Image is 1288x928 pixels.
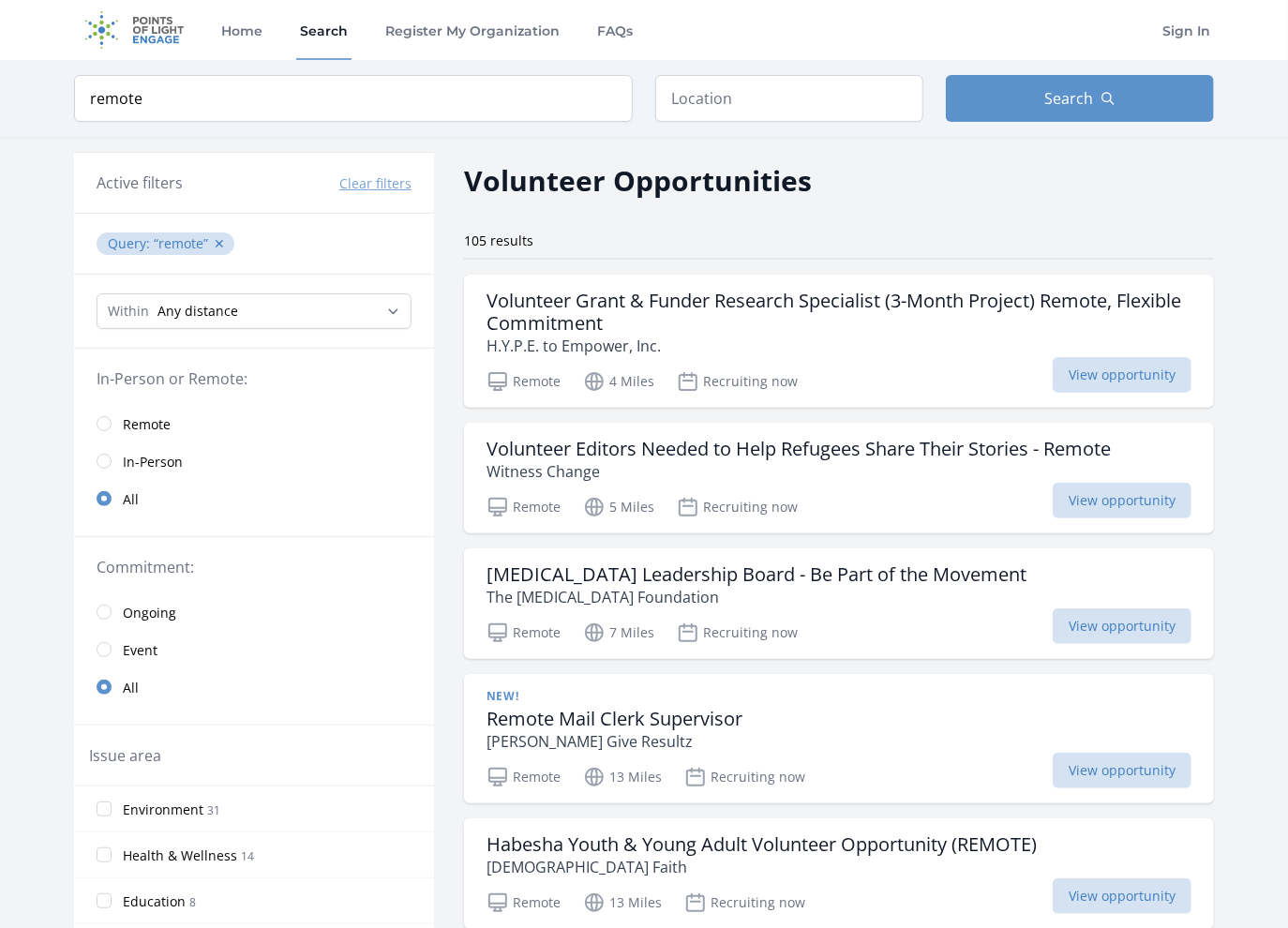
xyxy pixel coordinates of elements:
a: New! Remote Mail Clerk Supervisor [PERSON_NAME] Give Resultz Remote 13 Miles Recruiting now View ... [464,674,1214,803]
p: H.Y.P.E. to Empower, Inc. [487,335,1191,357]
p: Recruiting now [684,891,805,914]
span: 14 [241,848,254,864]
span: Event [123,641,157,660]
span: Education [123,892,186,911]
p: Recruiting now [677,370,798,393]
h3: Active filters [97,172,183,194]
span: All [123,490,139,509]
span: Environment [123,801,203,819]
legend: Commitment: [97,556,412,578]
q: remote [154,234,208,252]
input: Health & Wellness 14 [97,847,112,862]
span: View opportunity [1053,753,1191,788]
button: Search [946,75,1214,122]
span: 31 [207,802,220,818]
span: View opportunity [1053,483,1191,518]
span: 105 results [464,232,533,249]
a: Ongoing [74,593,434,631]
a: All [74,668,434,706]
h3: Remote Mail Clerk Supervisor [487,708,742,730]
h3: Habesha Youth & Young Adult Volunteer Opportunity (REMOTE) [487,833,1037,856]
a: Remote [74,405,434,442]
p: 13 Miles [583,891,662,914]
p: The [MEDICAL_DATA] Foundation [487,586,1026,608]
span: Search [1044,87,1093,110]
h3: [MEDICAL_DATA] Leadership Board - Be Part of the Movement [487,563,1026,586]
a: Event [74,631,434,668]
select: Search Radius [97,293,412,329]
legend: In-Person or Remote: [97,367,412,390]
input: Environment 31 [97,801,112,816]
p: Remote [487,891,561,914]
span: Health & Wellness [123,846,237,865]
a: All [74,480,434,517]
span: In-Person [123,453,183,471]
span: View opportunity [1053,608,1191,644]
span: View opportunity [1053,357,1191,393]
button: ✕ [214,234,225,253]
span: Ongoing [123,604,176,622]
a: Volunteer Grant & Funder Research Specialist (3-Month Project) Remote, Flexible Commitment H.Y.P.... [464,275,1214,408]
span: Query : [108,234,154,252]
p: 5 Miles [583,496,654,518]
p: Recruiting now [684,766,805,788]
legend: Issue area [89,744,161,767]
p: [PERSON_NAME] Give Resultz [487,730,742,753]
p: Recruiting now [677,496,798,518]
p: Remote [487,370,561,393]
p: 4 Miles [583,370,654,393]
p: [DEMOGRAPHIC_DATA] Faith [487,856,1037,878]
p: Recruiting now [677,621,798,644]
p: 13 Miles [583,766,662,788]
p: Remote [487,766,561,788]
p: Remote [487,621,561,644]
h3: Volunteer Editors Needed to Help Refugees Share Their Stories - Remote [487,438,1111,460]
input: Location [655,75,923,122]
p: Witness Change [487,460,1111,483]
p: 7 Miles [583,621,654,644]
span: View opportunity [1053,878,1191,914]
span: 8 [189,894,196,910]
h2: Volunteer Opportunities [464,159,812,202]
a: Volunteer Editors Needed to Help Refugees Share Their Stories - Remote Witness Change Remote 5 Mi... [464,423,1214,533]
p: Remote [487,496,561,518]
input: Keyword [74,75,633,122]
span: All [123,679,139,697]
span: Remote [123,415,171,434]
span: New! [487,689,518,704]
input: Education 8 [97,893,112,908]
a: [MEDICAL_DATA] Leadership Board - Be Part of the Movement The [MEDICAL_DATA] Foundation Remote 7 ... [464,548,1214,659]
h3: Volunteer Grant & Funder Research Specialist (3-Month Project) Remote, Flexible Commitment [487,290,1191,335]
button: Clear filters [339,174,412,193]
a: In-Person [74,442,434,480]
